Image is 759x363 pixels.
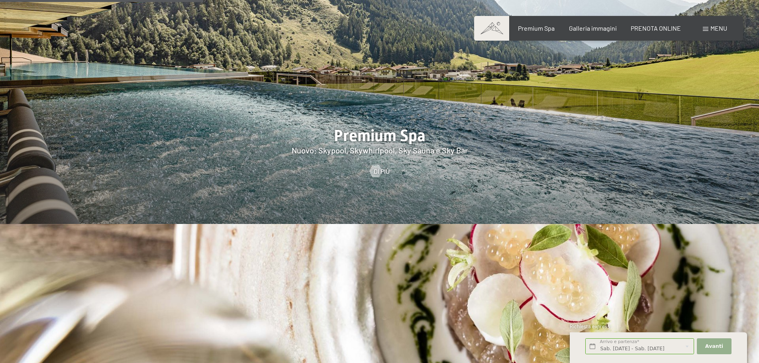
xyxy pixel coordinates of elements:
[569,24,617,32] a: Galleria immagini
[710,24,727,32] span: Menu
[518,24,555,32] a: Premium Spa
[570,323,610,330] span: Richiesta express
[697,338,731,355] button: Avanti
[374,167,390,176] span: Di più
[705,343,723,350] span: Avanti
[370,167,390,176] a: Di più
[631,24,681,32] a: PRENOTA ONLINE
